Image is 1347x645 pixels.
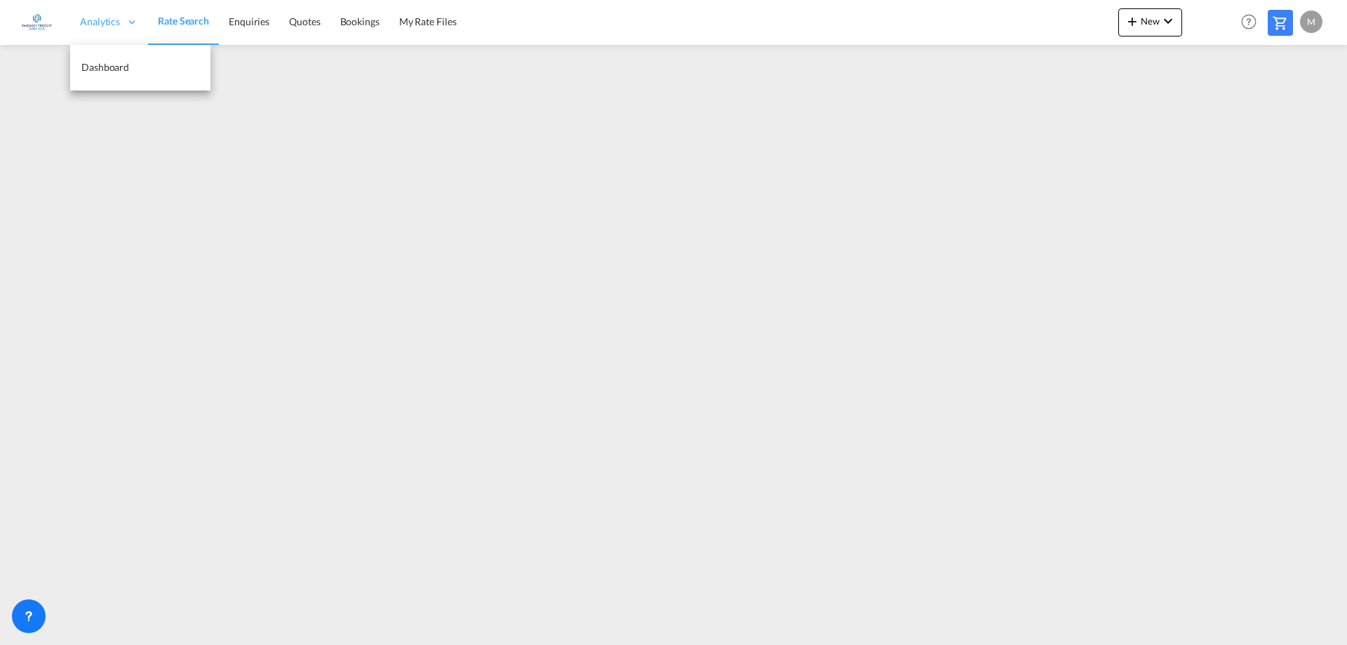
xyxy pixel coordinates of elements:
[340,15,380,27] span: Bookings
[399,15,457,27] span: My Rate Files
[1118,8,1182,36] button: icon-plus 400-fgNewicon-chevron-down
[1237,10,1261,34] span: Help
[1300,11,1322,33] div: M
[289,15,320,27] span: Quotes
[1124,15,1177,27] span: New
[229,15,269,27] span: Enquiries
[70,45,210,91] a: Dashboard
[80,15,120,29] span: Analytics
[21,6,53,38] img: 6a2c35f0b7c411ef99d84d375d6e7407.jpg
[1124,13,1141,29] md-icon: icon-plus 400-fg
[1160,13,1177,29] md-icon: icon-chevron-down
[158,15,209,27] span: Rate Search
[1237,10,1268,35] div: Help
[81,61,129,73] span: Dashboard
